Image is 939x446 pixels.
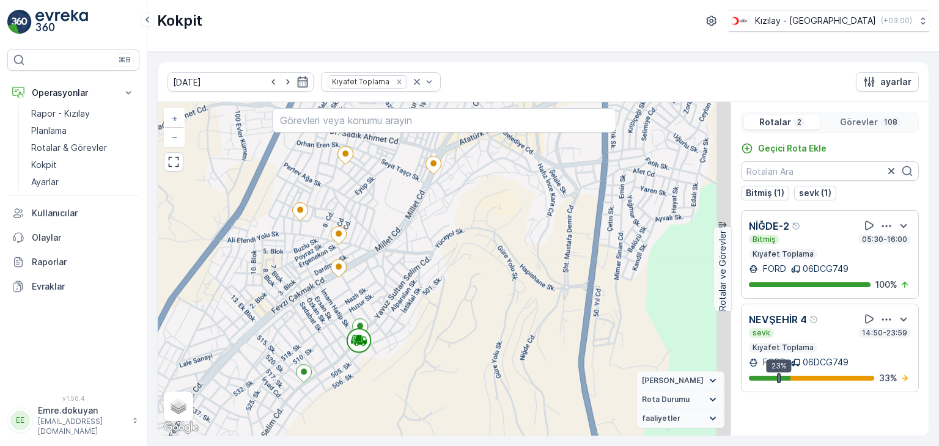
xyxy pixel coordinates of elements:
[861,235,908,244] p: 05:30-16:00
[7,274,139,299] a: Evraklar
[172,113,177,123] span: +
[880,76,911,88] p: ayarlar
[26,174,139,191] a: Ayarlar
[741,142,827,155] a: Geçici Rota Ekle
[716,230,729,311] p: Rotalar ve Görevler
[794,186,836,200] button: sevk (1)
[751,343,815,353] p: Kıyafet Toplama
[799,187,831,199] p: sevk (1)
[165,128,183,146] a: Uzaklaştır
[7,404,139,436] button: EEEmre.dokuyan[EMAIL_ADDRESS][DOMAIN_NAME]
[7,10,32,34] img: logo
[38,417,126,436] p: [EMAIL_ADDRESS][DOMAIN_NAME]
[38,404,126,417] p: Emre.dokuyan
[172,131,178,142] span: −
[31,142,107,154] p: Rotalar & Görevler
[642,395,690,404] span: Rota Durumu
[741,186,789,200] button: Bitmiş (1)
[879,372,897,384] p: 33 %
[759,116,791,128] p: Rotalar
[31,125,67,137] p: Planlama
[31,108,90,120] p: Rapor - Kızılay
[746,187,784,199] p: Bitmiş (1)
[7,81,139,105] button: Operasyonlar
[642,376,704,386] span: [PERSON_NAME]
[840,116,878,128] p: Görevler
[881,16,912,26] p: ( +03:00 )
[751,328,771,338] p: sevk
[168,72,314,92] input: dd/mm/yyyy
[10,411,30,430] div: EE
[803,356,849,368] p: 06DCG749
[161,420,201,436] img: Google
[758,142,827,155] p: Geçici Rota Ekle
[7,395,139,402] span: v 1.50.4
[796,117,803,127] p: 2
[26,105,139,122] a: Rapor - Kızılay
[642,414,680,423] span: faaliyetler
[751,235,777,244] p: Bitmiş
[637,409,724,428] summary: faaliyetler
[32,280,134,293] p: Evraklar
[157,11,202,31] p: Kokpit
[856,72,919,92] button: ayarlar
[637,371,724,390] summary: [PERSON_NAME]
[792,221,801,231] div: Yardım Araç İkonu
[883,117,899,127] p: 108
[803,263,849,275] p: 06DCG749
[741,161,919,181] input: Rotaları Ara
[31,159,57,171] p: Kokpit
[32,87,115,99] p: Operasyonlar
[165,109,183,128] a: Yakınlaştır
[729,14,750,27] img: k%C4%B1z%C4%B1lay_D5CCths_t1JZB0k.png
[749,312,807,327] p: NEVŞEHİR 4
[165,393,192,420] a: Layers
[7,201,139,225] a: Kullanıcılar
[7,250,139,274] a: Raporlar
[875,279,897,291] p: 100 %
[119,55,131,65] p: ⌘B
[32,256,134,268] p: Raporlar
[26,139,139,156] a: Rotalar & Görevler
[26,156,139,174] a: Kokpit
[31,176,59,188] p: Ayarlar
[26,122,139,139] a: Planlama
[751,249,815,259] p: Kıyafet Toplama
[760,356,786,368] p: FORD
[729,10,929,32] button: Kızılay - [GEOGRAPHIC_DATA](+03:00)
[328,76,391,87] div: Kıyafet Toplama
[755,15,876,27] p: Kızılay - [GEOGRAPHIC_DATA]
[392,77,406,87] div: Remove Kıyafet Toplama
[760,263,786,275] p: FORD
[32,232,134,244] p: Olaylar
[161,420,201,436] a: Bu bölgeyi Google Haritalar'da açın (yeni pencerede açılır)
[7,225,139,250] a: Olaylar
[809,315,819,324] div: Yardım Araç İkonu
[861,328,908,338] p: 14:50-23:59
[637,390,724,409] summary: Rota Durumu
[35,10,88,34] img: logo_light-DOdMpM7g.png
[272,108,616,133] input: Görevleri veya konumu arayın
[767,359,792,373] div: 23%
[749,219,789,233] p: NİĞDE-2
[32,207,134,219] p: Kullanıcılar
